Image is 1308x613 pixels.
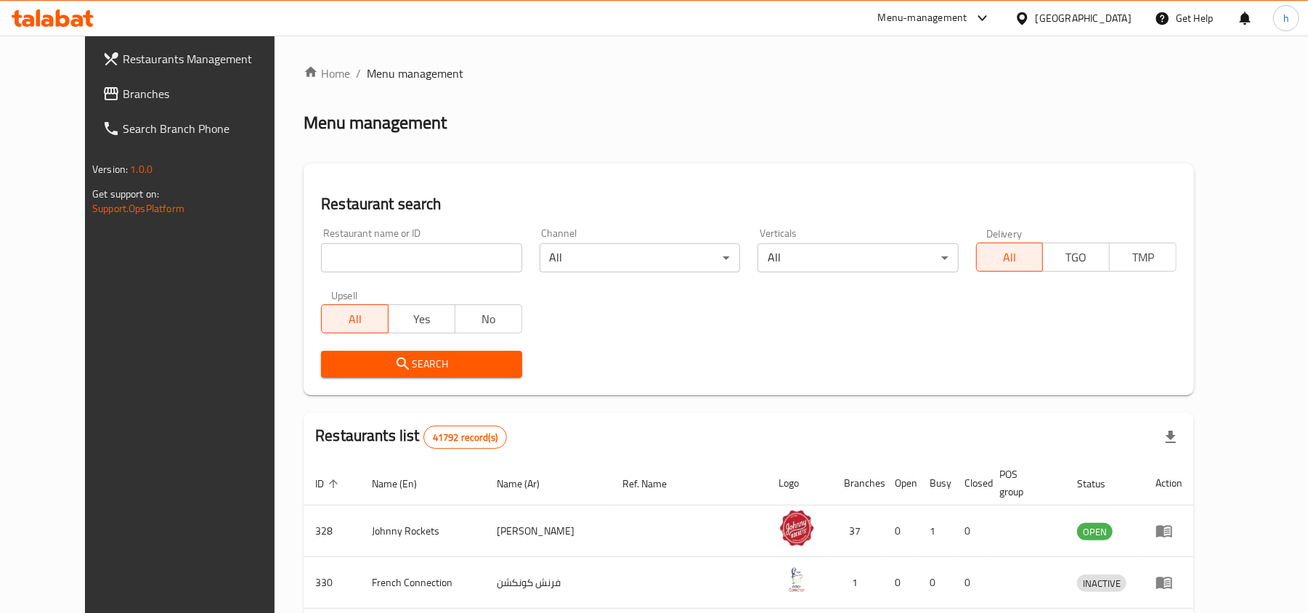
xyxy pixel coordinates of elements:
label: Upsell [331,290,358,300]
img: French Connection [779,561,815,598]
button: TGO [1042,243,1110,272]
span: Ref. Name [623,475,686,492]
span: No [461,309,516,330]
button: Search [321,351,521,378]
span: OPEN [1077,524,1113,540]
span: INACTIVE [1077,575,1126,592]
h2: Restaurant search [321,193,1177,215]
div: Menu [1155,522,1182,540]
th: Closed [953,461,988,506]
span: All [983,247,1038,268]
div: All [757,243,958,272]
a: Search Branch Phone [91,111,304,146]
span: Branches [123,85,292,102]
span: TGO [1049,247,1104,268]
h2: Restaurants list [315,425,507,449]
td: 0 [953,506,988,557]
h2: Menu management [304,111,447,134]
span: Yes [394,309,450,330]
span: Status [1077,475,1124,492]
label: Delivery [986,228,1023,238]
td: 0 [918,557,953,609]
div: All [540,243,740,272]
img: Johnny Rockets [779,510,815,546]
span: POS group [999,466,1048,500]
span: h [1283,10,1289,26]
span: Get support on: [92,184,159,203]
div: [GEOGRAPHIC_DATA] [1036,10,1132,26]
div: Export file [1153,420,1188,455]
span: 41792 record(s) [424,431,506,444]
button: All [321,304,389,333]
th: Branches [832,461,883,506]
span: All [328,309,383,330]
span: Search Branch Phone [123,120,292,137]
a: Restaurants Management [91,41,304,76]
th: Busy [918,461,953,506]
span: Search [333,355,510,373]
td: 37 [832,506,883,557]
span: TMP [1116,247,1171,268]
nav: breadcrumb [304,65,1194,82]
th: Open [883,461,918,506]
div: Total records count [423,426,507,449]
div: OPEN [1077,523,1113,540]
td: فرنش كونكشن [485,557,612,609]
span: Name (En) [372,475,436,492]
td: 1 [832,557,883,609]
td: Johnny Rockets [360,506,485,557]
button: No [455,304,522,333]
td: [PERSON_NAME] [485,506,612,557]
span: Name (Ar) [497,475,558,492]
td: 1 [918,506,953,557]
th: Logo [767,461,832,506]
td: French Connection [360,557,485,609]
th: Action [1144,461,1194,506]
td: 328 [304,506,360,557]
input: Search for restaurant name or ID.. [321,243,521,272]
a: Branches [91,76,304,111]
span: ID [315,475,343,492]
button: TMP [1109,243,1177,272]
button: All [976,243,1044,272]
a: Support.OpsPlatform [92,199,184,218]
button: Yes [388,304,455,333]
td: 0 [883,506,918,557]
span: 1.0.0 [130,160,153,179]
span: Restaurants Management [123,50,292,68]
div: Menu-management [878,9,967,27]
td: 0 [953,557,988,609]
div: INACTIVE [1077,575,1126,592]
a: Home [304,65,350,82]
span: Version: [92,160,128,179]
li: / [356,65,361,82]
td: 330 [304,557,360,609]
div: Menu [1155,574,1182,591]
span: Menu management [367,65,463,82]
td: 0 [883,557,918,609]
